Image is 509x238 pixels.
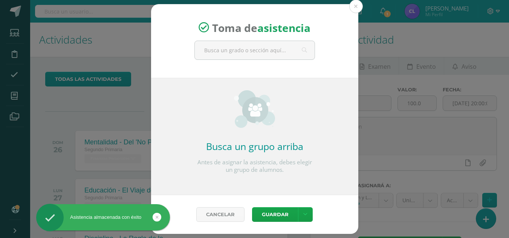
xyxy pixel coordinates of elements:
input: Busca un grado o sección aquí... [195,41,315,59]
span: Toma de [212,20,310,35]
h2: Busca un grupo arriba [194,140,315,153]
a: Cancelar [196,207,245,222]
div: Asistencia almacenada con éxito [36,214,170,221]
strong: asistencia [257,20,310,35]
p: Antes de asignar la asistencia, debes elegir un grupo de alumnos. [194,159,315,174]
img: groups_small.png [234,90,275,128]
button: Guardar [252,207,298,222]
